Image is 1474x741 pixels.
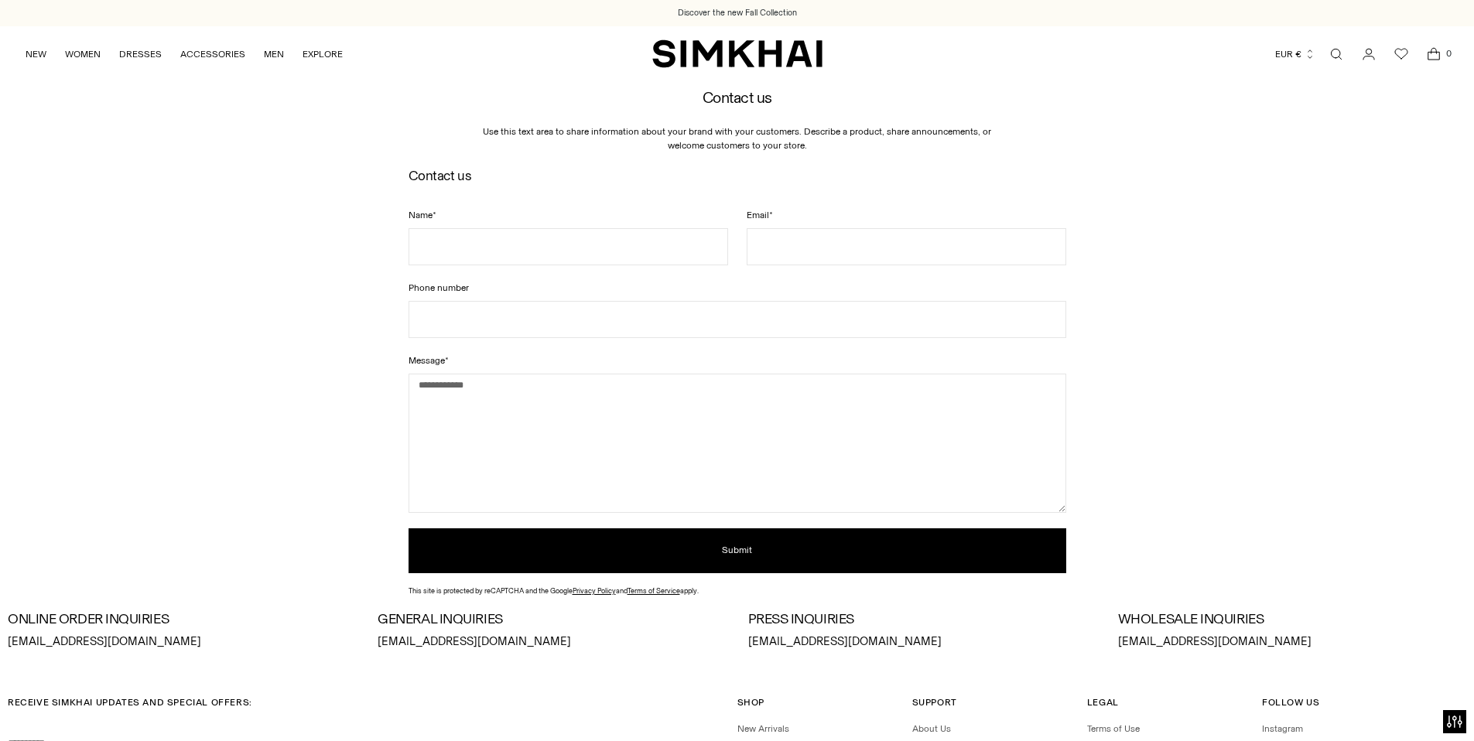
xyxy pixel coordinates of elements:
a: Discover the new Fall Collection [678,7,797,19]
a: ACCESSORIES [180,37,245,71]
p: [EMAIL_ADDRESS][DOMAIN_NAME] [8,633,356,651]
p: [EMAIL_ADDRESS][DOMAIN_NAME] [378,633,726,651]
a: Open cart modal [1418,39,1449,70]
a: Wishlist [1386,39,1417,70]
a: New Arrivals [737,723,789,734]
a: DRESSES [119,37,162,71]
a: About Us [912,723,951,734]
label: Phone number [409,281,1066,295]
span: Follow Us [1262,697,1319,708]
h3: ONLINE ORDER INQUIRIES [8,612,356,627]
a: Instagram [1262,723,1303,734]
p: [EMAIL_ADDRESS][DOMAIN_NAME] [748,633,1096,651]
h3: PRESS INQUIRIES [748,612,1096,627]
button: EUR € [1275,37,1315,71]
span: 0 [1442,46,1455,60]
span: Shop [737,697,764,708]
a: MEN [264,37,284,71]
label: Name [409,208,728,222]
label: Email [747,208,1066,222]
span: RECEIVE SIMKHAI UPDATES AND SPECIAL OFFERS: [8,697,252,708]
span: Legal [1087,697,1119,708]
span: Support [912,697,957,708]
a: NEW [26,37,46,71]
a: Privacy Policy [573,586,616,595]
a: Go to the account page [1353,39,1384,70]
button: Submit [409,528,1066,573]
p: Use this text area to share information about your brand with your customers. Describe a product,... [467,125,1008,152]
a: WOMEN [65,37,101,71]
a: EXPLORE [303,37,343,71]
p: [EMAIL_ADDRESS][DOMAIN_NAME] [1118,633,1466,651]
h3: WHOLESALE INQUIRIES [1118,612,1466,627]
h2: Contact us [467,89,1008,106]
h2: Contact us [409,168,1066,183]
a: Terms of Use [1087,723,1140,734]
a: Terms of Service [628,586,680,595]
a: SIMKHAI [652,39,822,69]
div: This site is protected by reCAPTCHA and the Google and apply. [409,586,1066,596]
h3: GENERAL INQUIRIES [378,612,726,627]
label: Message [409,353,1066,367]
a: Open search modal [1321,39,1352,70]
